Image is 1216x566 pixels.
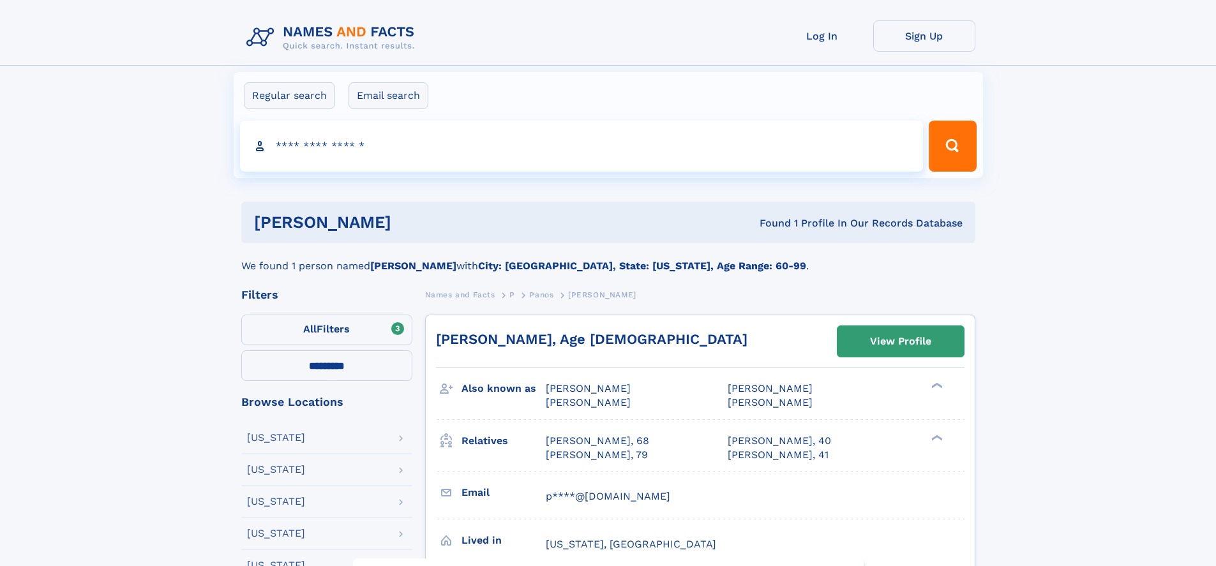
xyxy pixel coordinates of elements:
h3: Also known as [462,378,546,399]
label: Filters [241,315,412,345]
span: P [509,290,515,299]
div: [US_STATE] [247,528,305,539]
a: Sign Up [873,20,975,52]
span: [PERSON_NAME] [728,382,813,394]
div: [US_STATE] [247,496,305,507]
a: [PERSON_NAME], 41 [728,448,829,462]
b: City: [GEOGRAPHIC_DATA], State: [US_STATE], Age Range: 60-99 [478,260,806,272]
div: Found 1 Profile In Our Records Database [575,216,963,230]
a: [PERSON_NAME], Age [DEMOGRAPHIC_DATA] [436,331,747,347]
div: [US_STATE] [247,433,305,443]
div: We found 1 person named with . [241,243,975,274]
a: Log In [771,20,873,52]
label: Email search [349,82,428,109]
span: [PERSON_NAME] [546,382,631,394]
a: Panos [529,287,553,302]
span: [PERSON_NAME] [568,290,636,299]
h3: Relatives [462,430,546,452]
div: Browse Locations [241,396,412,408]
span: [PERSON_NAME] [728,396,813,408]
a: [PERSON_NAME], 40 [728,434,831,448]
span: Panos [529,290,553,299]
span: [US_STATE], [GEOGRAPHIC_DATA] [546,538,716,550]
a: [PERSON_NAME], 68 [546,434,649,448]
a: P [509,287,515,302]
button: Search Button [929,121,976,172]
h3: Lived in [462,530,546,551]
input: search input [240,121,924,172]
div: Filters [241,289,412,301]
div: [US_STATE] [247,465,305,475]
span: All [303,323,317,335]
div: ❯ [928,433,943,442]
a: View Profile [837,326,964,357]
h1: [PERSON_NAME] [254,214,576,230]
b: [PERSON_NAME] [370,260,456,272]
div: ❯ [928,382,943,390]
div: View Profile [870,327,931,356]
img: Logo Names and Facts [241,20,425,55]
a: [PERSON_NAME], 79 [546,448,648,462]
span: [PERSON_NAME] [546,396,631,408]
h3: Email [462,482,546,503]
label: Regular search [244,82,335,109]
a: Names and Facts [425,287,495,302]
